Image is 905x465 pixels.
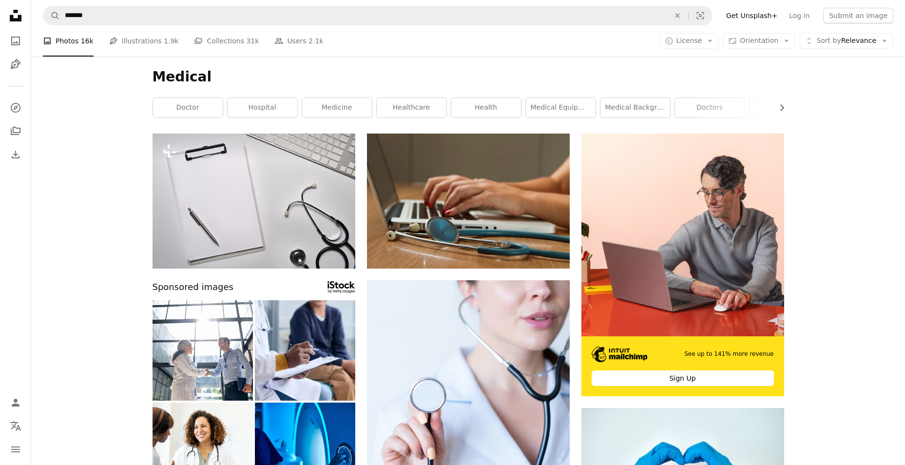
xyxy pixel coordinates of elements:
span: Sort by [816,37,841,44]
a: nurse [750,98,819,117]
a: Log in / Sign up [6,393,25,412]
button: Submit an image [823,8,893,23]
a: Illustrations 1.9k [109,25,179,57]
a: medical background [600,98,670,117]
a: doctors [675,98,745,117]
a: Collections 31k [194,25,259,57]
button: Search Unsplash [43,6,60,25]
button: Visual search [689,6,712,25]
a: Get Unsplash+ [720,8,783,23]
span: 31k [246,36,259,46]
div: Sign Up [592,370,774,386]
span: Sponsored images [153,280,233,294]
a: See up to 141% more revenueSign Up [581,134,784,396]
span: License [676,37,702,44]
button: Sort byRelevance [799,33,893,49]
button: Orientation [723,33,795,49]
h1: Medical [153,68,784,86]
button: Clear [667,6,688,25]
span: 2.1k [308,36,323,46]
a: Log in [783,8,815,23]
img: file-1722962848292-892f2e7827caimage [581,134,784,336]
a: Illustrations [6,55,25,74]
span: 1.9k [164,36,178,46]
a: a woman in a white shirt holding a stethoscope [367,428,570,437]
img: Medical sales representative greeting a doctor with a handshake at the hospital [153,300,253,401]
button: Menu [6,440,25,459]
img: Empty clipboard and stethoscope on white table. [153,134,355,269]
button: scroll list to the right [773,98,784,117]
a: doctor [153,98,223,117]
a: medicine [302,98,372,117]
a: Download History [6,145,25,164]
img: Doctor Holding Clipboard Consulting Child [255,300,355,401]
a: hospital [228,98,297,117]
span: Relevance [816,36,876,46]
img: file-1690386555781-336d1949dad1image [592,347,648,362]
span: See up to 141% more revenue [684,350,773,358]
a: medical equipment [526,98,596,117]
span: Orientation [740,37,778,44]
a: healthcare [377,98,446,117]
a: health [451,98,521,117]
a: Collections [6,121,25,141]
button: Language [6,416,25,436]
button: License [659,33,719,49]
a: Empty clipboard and stethoscope on white table. [153,196,355,205]
a: Home — Unsplash [6,6,25,27]
form: Find visuals sitewide [43,6,712,25]
a: person sitting while using laptop computer and green stethoscope near [367,196,570,205]
a: Users 2.1k [274,25,323,57]
a: Explore [6,98,25,117]
a: Photos [6,31,25,51]
img: person sitting while using laptop computer and green stethoscope near [367,134,570,269]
